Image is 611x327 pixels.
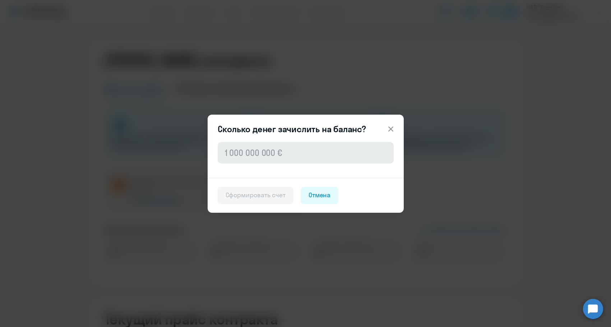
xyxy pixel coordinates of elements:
[208,123,404,135] header: Сколько денег зачислить на баланс?
[218,142,394,163] input: 1 000 000 000 €
[309,190,331,200] div: Отмена
[218,187,293,204] button: Сформировать счет
[226,190,286,200] div: Сформировать счет
[301,187,339,204] button: Отмена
